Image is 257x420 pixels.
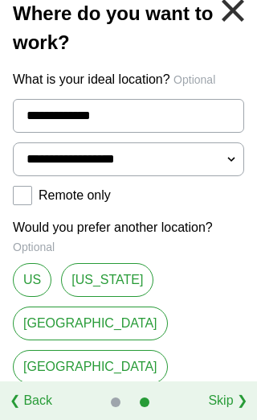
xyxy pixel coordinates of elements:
a: ❮ Back [10,391,52,410]
p: Would you prefer another location? [13,218,244,257]
p: What is your ideal location? [13,70,244,89]
label: Remote only [39,186,111,205]
a: US [13,263,51,297]
span: Optional [13,241,55,253]
span: Optional [173,73,215,86]
a: [GEOGRAPHIC_DATA] [13,307,168,340]
a: Skip ❯ [208,391,247,410]
a: [GEOGRAPHIC_DATA] [13,350,168,384]
a: [US_STATE] [61,263,153,297]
